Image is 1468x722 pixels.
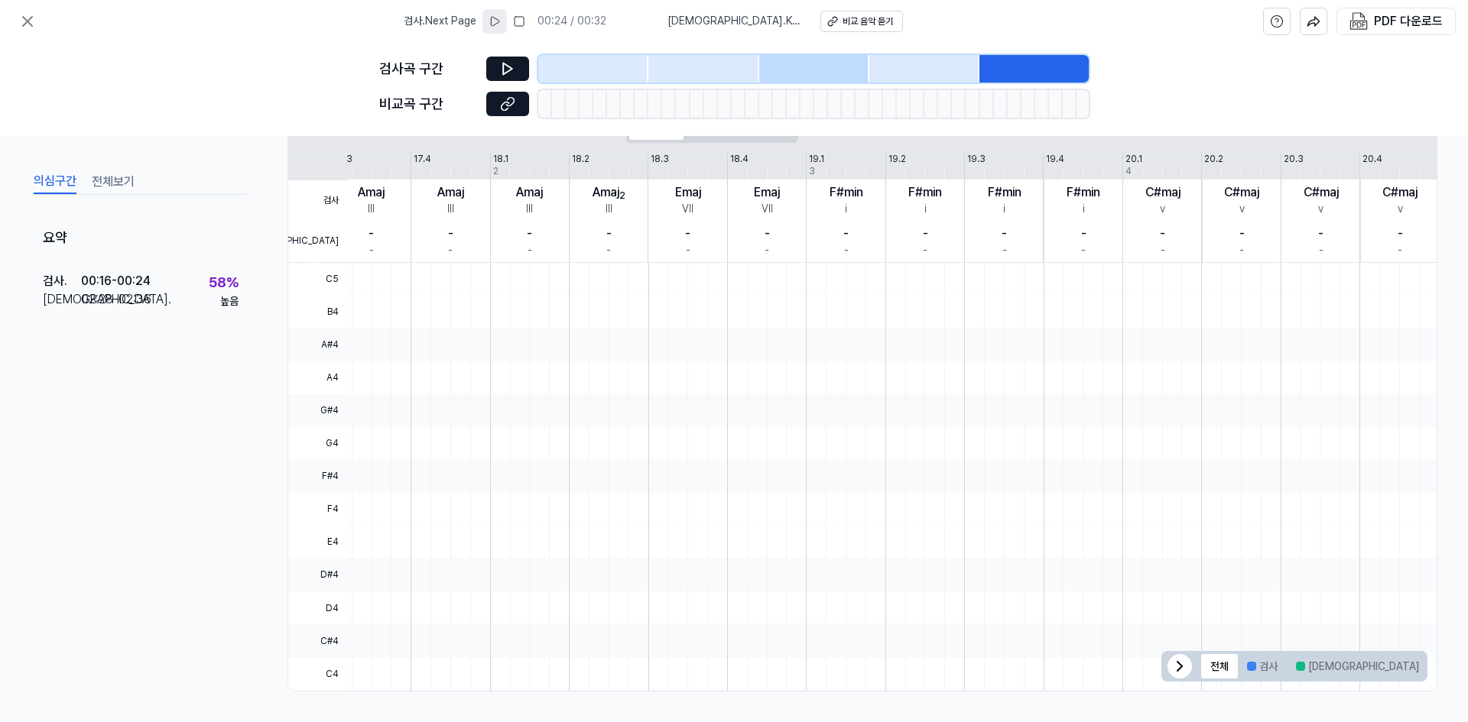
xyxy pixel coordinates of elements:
[447,202,454,217] div: III
[288,624,346,657] span: C#4
[809,165,815,178] div: 3
[1398,225,1403,243] div: -
[1284,153,1304,166] div: 20.3
[888,153,906,166] div: 19.2
[516,183,543,202] div: Amaj
[1083,202,1085,217] div: i
[1067,183,1100,202] div: F#min
[1145,183,1181,202] div: C#maj
[1346,8,1446,34] button: PDF 다운로드
[830,183,863,202] div: F#min
[288,361,346,394] span: A4
[288,658,346,691] span: C4
[765,225,770,243] div: -
[288,427,346,460] span: G4
[379,93,477,115] div: 비교곡 구간
[288,329,346,361] span: A#4
[572,153,589,166] div: 18.2
[369,225,374,243] div: -
[414,153,431,166] div: 17.4
[1287,654,1428,678] button: [DEMOGRAPHIC_DATA]
[209,271,239,293] div: 58 %
[448,225,453,243] div: -
[404,14,476,29] span: 검사 . Next Page
[288,180,346,222] span: 검사
[1318,225,1323,243] div: -
[1238,654,1287,678] button: 검사
[762,202,773,217] div: VII
[686,243,690,258] div: -
[288,394,346,427] span: G#4
[448,243,453,258] div: -
[1349,12,1368,31] img: PDF Download
[34,170,76,194] button: 의심구간
[843,225,849,243] div: -
[379,58,477,80] div: 검사곡 구간
[1204,153,1223,166] div: 20.2
[606,225,612,243] div: -
[845,202,847,217] div: i
[1304,183,1339,202] div: C#maj
[1160,225,1165,243] div: -
[809,153,824,166] div: 19.1
[288,493,346,526] span: F4
[844,243,849,258] div: -
[754,183,780,202] div: Emaj
[1046,153,1064,166] div: 19.4
[1398,243,1402,258] div: -
[682,202,693,217] div: VII
[43,290,81,309] div: [DEMOGRAPHIC_DATA] .
[1263,8,1291,35] button: help
[92,170,135,194] button: 전체보기
[288,591,346,624] span: D4
[220,293,239,309] div: 높음
[667,14,802,29] span: [DEMOGRAPHIC_DATA] . Kanha Tere Naam Ke
[288,558,346,591] span: D#4
[1382,183,1418,202] div: C#maj
[1239,202,1245,217] div: v
[1125,165,1132,178] div: 4
[288,221,346,262] span: [DEMOGRAPHIC_DATA]
[1239,225,1245,243] div: -
[1239,243,1244,258] div: -
[368,202,375,217] div: III
[1307,15,1320,28] img: share
[288,460,346,493] span: F#4
[675,183,701,202] div: Emaj
[765,243,769,258] div: -
[1201,654,1238,678] button: 전체
[619,190,625,201] sub: 2
[923,225,928,243] div: -
[967,153,986,166] div: 19.3
[437,183,464,202] div: Amaj
[820,11,903,32] button: 비교 음악 듣기
[1398,202,1403,217] div: v
[288,526,346,558] span: E4
[1002,243,1007,258] div: -
[526,202,533,217] div: III
[1319,243,1323,258] div: -
[358,183,385,202] div: Amaj
[81,272,151,290] div: 00:16 - 00:24
[527,225,532,243] div: -
[538,14,606,29] div: 00:24 / 00:32
[651,153,669,166] div: 18.3
[606,243,611,258] div: -
[288,296,346,329] span: B4
[988,183,1021,202] div: F#min
[528,243,532,258] div: -
[1270,14,1284,29] svg: help
[593,183,625,202] div: Amaj
[493,165,499,178] div: 2
[1362,153,1382,166] div: 20.4
[1081,225,1086,243] div: -
[31,216,251,261] div: 요약
[81,290,151,309] div: 02:28 - 02:36
[1081,243,1086,258] div: -
[1160,202,1165,217] div: v
[908,183,942,202] div: F#min
[1374,11,1443,31] div: PDF 다운로드
[1224,183,1259,202] div: C#maj
[1161,243,1165,258] div: -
